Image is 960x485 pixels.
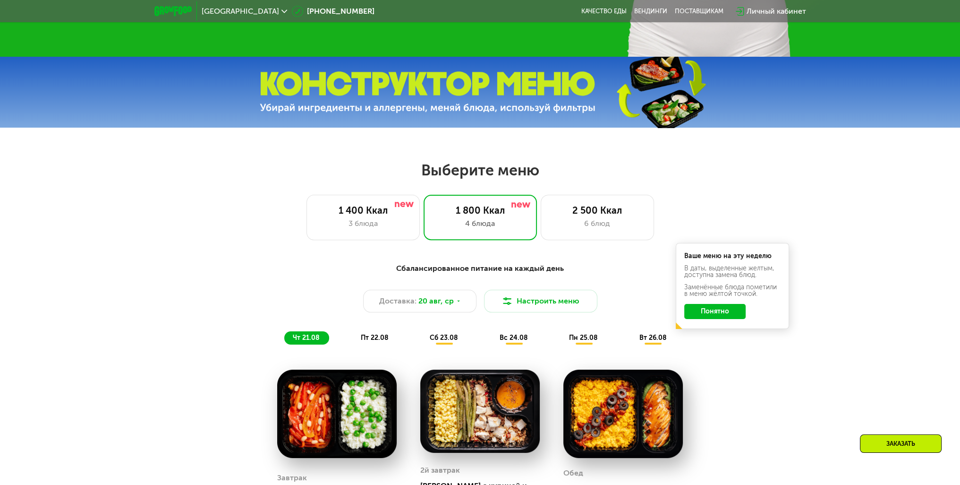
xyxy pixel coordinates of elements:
[201,263,760,275] div: Сбалансированное питание на каждый день
[747,6,806,17] div: Личный кабинет
[293,334,320,342] span: чт 21.08
[581,8,627,15] a: Качество еды
[202,8,279,15] span: [GEOGRAPHIC_DATA]
[484,290,597,312] button: Настроить меню
[430,334,458,342] span: сб 23.08
[684,284,781,297] div: Заменённые блюда пометили в меню жёлтой точкой.
[420,463,460,477] div: 2й завтрак
[639,334,666,342] span: вт 26.08
[30,161,930,180] h2: Выберите меню
[634,8,667,15] a: Вендинги
[860,434,942,453] div: Заказать
[563,466,583,480] div: Обед
[569,334,598,342] span: пн 25.08
[684,304,746,319] button: Понятно
[675,8,723,15] div: поставщикам
[684,265,781,278] div: В даты, выделенные желтым, доступна замена блюд.
[316,205,410,216] div: 1 400 Ккал
[361,334,389,342] span: пт 22.08
[316,218,410,229] div: 3 блюда
[292,6,374,17] a: [PHONE_NUMBER]
[379,295,416,307] span: Доставка:
[551,218,644,229] div: 6 блюд
[277,471,307,485] div: Завтрак
[551,205,644,216] div: 2 500 Ккал
[500,334,528,342] span: вс 24.08
[418,295,454,307] span: 20 авг, ср
[684,253,781,260] div: Ваше меню на эту неделю
[433,205,527,216] div: 1 800 Ккал
[433,218,527,229] div: 4 блюда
